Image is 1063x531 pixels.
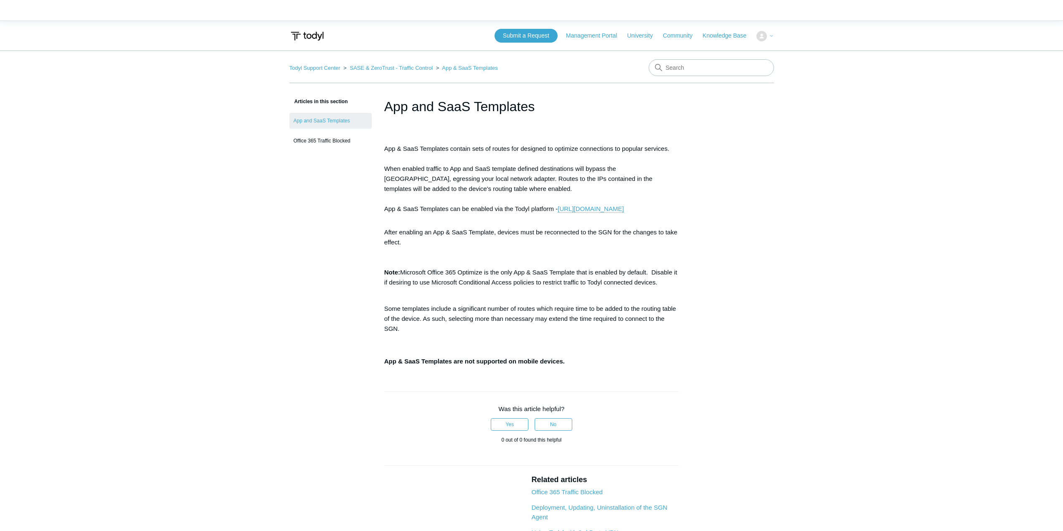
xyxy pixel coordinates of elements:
[289,65,340,71] a: Todyl Support Center
[384,267,679,287] div: Microsoft Office 365 Optimize is the only App & SaaS Template that is enabled by default. Disable...
[289,99,348,104] span: Articles in this section
[289,28,325,44] img: Todyl Support Center Help Center home page
[531,504,667,521] a: Deployment, Updating, Uninstallation of the SGN Agent
[531,474,679,485] h2: Related articles
[384,97,679,117] h1: App and SaaS Templates
[663,31,701,40] a: Community
[627,31,661,40] a: University
[649,59,774,76] input: Search
[384,304,679,334] p: Some templates include a significant number of routes which require time to be added to the routi...
[289,133,372,149] a: Office 365 Traffic Blocked
[703,31,755,40] a: Knowledge Base
[342,65,434,71] li: SASE & ZeroTrust - Traffic Control
[350,65,433,71] a: SASE & ZeroTrust - Traffic Control
[501,437,561,443] span: 0 out of 0 found this helpful
[384,358,565,365] strong: App & SaaS Templates are not supported on mobile devices.
[566,31,625,40] a: Management Portal
[289,65,342,71] li: Todyl Support Center
[384,142,679,214] div: App & SaaS Templates contain sets of routes for designed to optimize connections to popular servi...
[535,418,572,431] button: This article was not helpful
[499,405,565,412] span: Was this article helpful?
[289,113,372,129] a: App and SaaS Templates
[384,269,400,276] strong: Note:
[495,29,558,43] a: Submit a Request
[491,418,528,431] button: This article was helpful
[384,226,679,366] div: After enabling an App & SaaS Template, devices must be reconnected to the SGN for the changes to ...
[442,65,497,71] a: App & SaaS Templates
[558,205,624,213] a: [URL][DOMAIN_NAME]
[434,65,498,71] li: App & SaaS Templates
[531,488,602,495] a: Office 365 Traffic Blocked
